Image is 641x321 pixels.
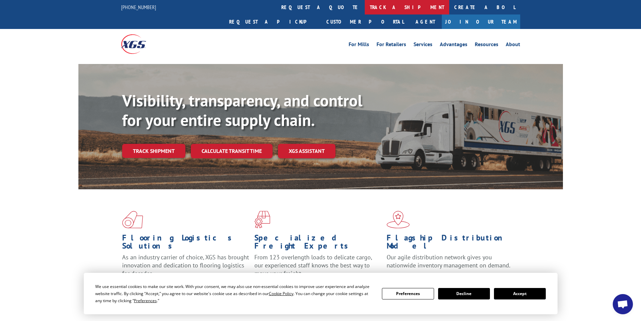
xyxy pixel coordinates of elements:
[377,42,406,49] a: For Retailers
[254,253,382,283] p: From 123 overlength loads to delicate cargo, our experienced staff knows the best way to move you...
[494,288,546,299] button: Accept
[387,253,510,269] span: Our agile distribution network gives you nationwide inventory management on demand.
[122,90,362,130] b: Visibility, transparency, and control for your entire supply chain.
[414,42,432,49] a: Services
[438,288,490,299] button: Decline
[122,211,143,228] img: xgs-icon-total-supply-chain-intelligence-red
[84,273,558,314] div: Cookie Consent Prompt
[95,283,374,304] div: We use essential cookies to make our site work. With your consent, we may also use non-essential ...
[254,234,382,253] h1: Specialized Freight Experts
[382,288,434,299] button: Preferences
[191,144,273,158] a: Calculate transit time
[122,234,249,253] h1: Flooring Logistics Solutions
[269,291,293,296] span: Cookie Policy
[440,42,467,49] a: Advantages
[122,253,249,277] span: As an industry carrier of choice, XGS has brought innovation and dedication to flooring logistics...
[254,211,270,228] img: xgs-icon-focused-on-flooring-red
[475,42,498,49] a: Resources
[134,298,157,303] span: Preferences
[409,14,442,29] a: Agent
[442,14,520,29] a: Join Our Team
[613,294,633,314] a: Open chat
[121,4,156,10] a: [PHONE_NUMBER]
[321,14,409,29] a: Customer Portal
[387,211,410,228] img: xgs-icon-flagship-distribution-model-red
[278,144,335,158] a: XGS ASSISTANT
[122,144,185,158] a: Track shipment
[349,42,369,49] a: For Mills
[387,234,514,253] h1: Flagship Distribution Model
[506,42,520,49] a: About
[224,14,321,29] a: Request a pickup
